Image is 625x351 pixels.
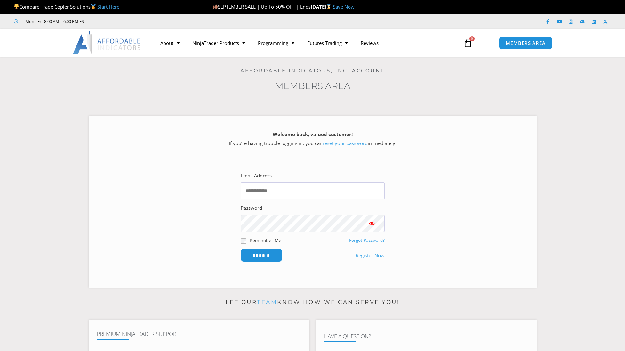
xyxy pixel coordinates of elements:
[100,130,525,148] p: If you’re having trouble logging in, you can immediately.
[275,80,350,91] a: Members Area
[240,68,385,74] a: Affordable Indicators, Inc. Account
[469,36,475,41] span: 0
[250,237,281,244] label: Remember Me
[499,37,552,50] a: MEMBERS AREA
[241,171,272,180] label: Email Address
[273,131,353,137] strong: Welcome back, valued customer!
[241,204,262,213] label: Password
[97,331,301,337] h4: Premium NinjaTrader Support
[354,36,385,50] a: Reviews
[349,237,385,243] a: Forgot Password?
[97,4,119,10] a: Start Here
[323,140,368,146] a: reset your password
[14,4,19,9] img: 🏆
[212,4,311,10] span: SEPTEMBER SALE | Up To 50% OFF | Ends
[91,4,96,9] img: 🥇
[326,4,331,9] img: ⌛
[24,18,86,25] span: Mon - Fri: 8:00 AM – 6:00 PM EST
[359,215,385,232] button: Show password
[324,333,529,339] h4: Have A Question?
[506,41,546,45] span: MEMBERS AREA
[73,31,141,54] img: LogoAI | Affordable Indicators – NinjaTrader
[257,299,277,305] a: team
[186,36,252,50] a: NinjaTrader Products
[311,4,333,10] strong: [DATE]
[301,36,354,50] a: Futures Trading
[154,36,456,50] nav: Menu
[213,4,218,9] img: 🍂
[454,34,482,52] a: 0
[89,297,537,307] p: Let our know how we can serve you!
[333,4,355,10] a: Save Now
[252,36,301,50] a: Programming
[356,251,385,260] a: Register Now
[154,36,186,50] a: About
[95,18,191,25] iframe: Customer reviews powered by Trustpilot
[14,4,119,10] span: Compare Trade Copier Solutions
